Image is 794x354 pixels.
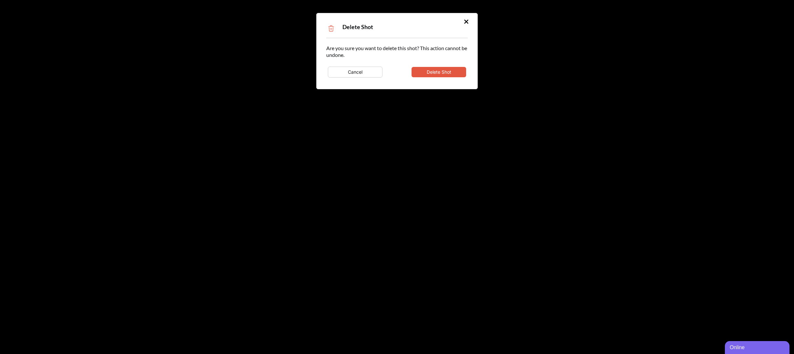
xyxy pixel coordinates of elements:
img: Trash Icon [326,24,336,33]
span: Delete Shot [342,23,373,30]
button: Delete Shot [412,67,466,77]
button: Cancel [328,67,382,78]
iframe: chat widget [725,340,791,354]
div: Are you sure you want to delete this shot? This action cannot be undone. [326,45,468,79]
